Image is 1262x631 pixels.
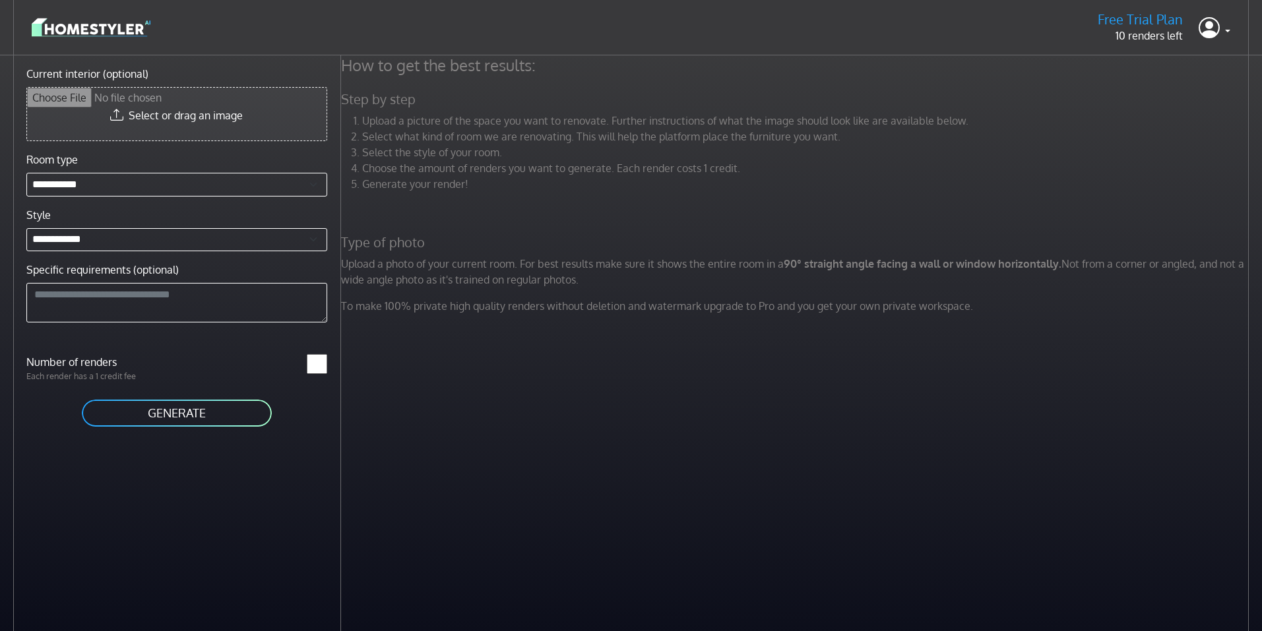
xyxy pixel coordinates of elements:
[32,16,150,39] img: logo-3de290ba35641baa71223ecac5eacb59cb85b4c7fdf211dc9aaecaaee71ea2f8.svg
[784,257,1061,270] strong: 90° straight angle facing a wall or window horizontally.
[18,354,177,370] label: Number of renders
[362,160,1253,176] li: Choose the amount of renders you want to generate. Each render costs 1 credit.
[26,66,148,82] label: Current interior (optional)
[362,176,1253,192] li: Generate your render!
[26,262,179,278] label: Specific requirements (optional)
[362,144,1253,160] li: Select the style of your room.
[333,91,1261,107] h5: Step by step
[362,113,1253,129] li: Upload a picture of the space you want to renovate. Further instructions of what the image should...
[333,55,1261,75] h4: How to get the best results:
[18,370,177,382] p: Each render has a 1 credit fee
[1098,11,1183,28] h5: Free Trial Plan
[80,398,273,428] button: GENERATE
[1098,28,1183,44] p: 10 renders left
[333,256,1261,287] p: Upload a photo of your current room. For best results make sure it shows the entire room in a Not...
[362,129,1253,144] li: Select what kind of room we are renovating. This will help the platform place the furniture you w...
[26,152,78,167] label: Room type
[26,207,51,223] label: Style
[333,298,1261,314] p: To make 100% private high quality renders without deletion and watermark upgrade to Pro and you g...
[333,234,1261,251] h5: Type of photo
